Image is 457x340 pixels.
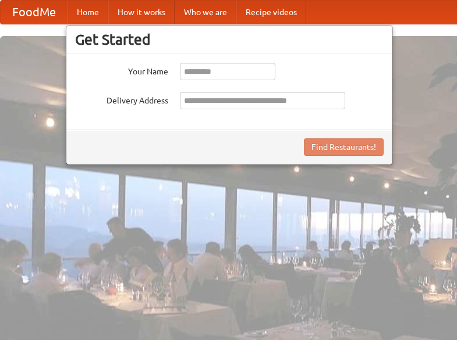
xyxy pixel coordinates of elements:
[108,1,175,24] a: How it works
[75,92,168,106] label: Delivery Address
[75,63,168,77] label: Your Name
[304,138,384,156] button: Find Restaurants!
[1,1,68,24] a: FoodMe
[175,1,236,24] a: Who we are
[75,31,384,48] h3: Get Started
[236,1,306,24] a: Recipe videos
[68,1,108,24] a: Home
